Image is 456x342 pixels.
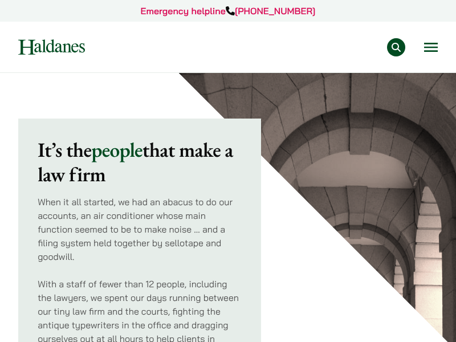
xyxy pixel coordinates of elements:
[387,38,405,56] button: Search
[38,138,241,186] h2: It’s the that make a law firm
[424,43,438,52] button: Open menu
[18,39,85,55] img: Logo of Haldanes
[141,5,316,17] a: Emergency helpline[PHONE_NUMBER]
[38,195,241,263] p: When it all started, we had an abacus to do our accounts, an air conditioner whose main function ...
[91,136,142,163] mark: people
